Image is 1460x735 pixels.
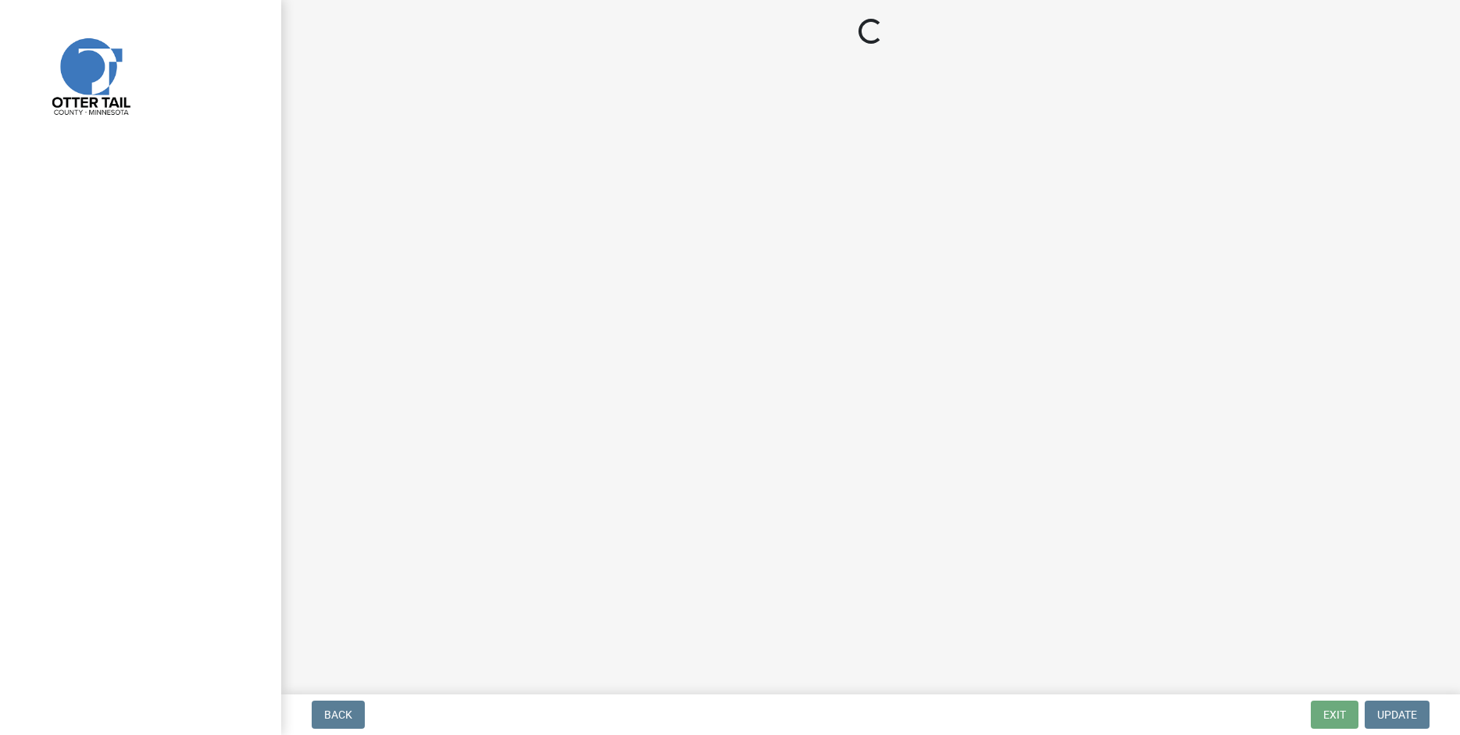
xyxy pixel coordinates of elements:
[31,16,148,134] img: Otter Tail County, Minnesota
[324,708,352,721] span: Back
[1365,701,1430,729] button: Update
[1377,708,1417,721] span: Update
[312,701,365,729] button: Back
[1311,701,1358,729] button: Exit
